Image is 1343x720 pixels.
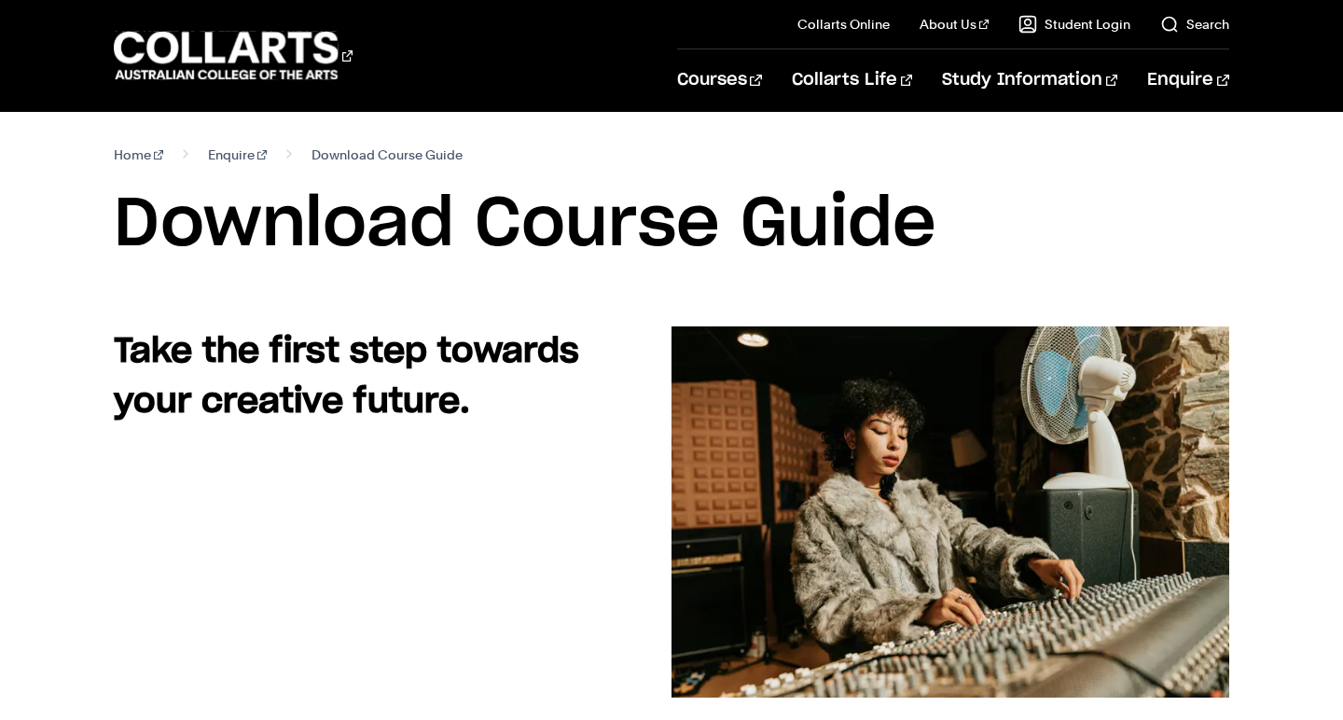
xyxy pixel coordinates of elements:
a: Home [114,142,163,168]
a: Enquire [1147,49,1228,111]
div: Go to homepage [114,29,353,82]
a: Collarts Online [797,15,890,34]
a: About Us [920,15,989,34]
a: Student Login [1018,15,1130,34]
h1: Download Course Guide [114,183,1228,267]
a: Enquire [208,142,267,168]
span: Download Course Guide [312,142,463,168]
a: Study Information [942,49,1117,111]
strong: Take the first step towards your creative future. [114,335,579,419]
a: Courses [677,49,762,111]
a: Search [1160,15,1229,34]
a: Collarts Life [792,49,912,111]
